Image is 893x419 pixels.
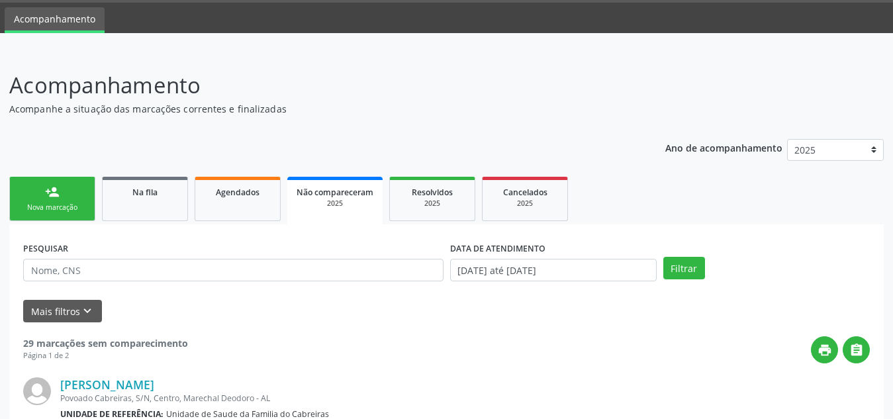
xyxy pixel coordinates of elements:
[23,377,51,405] img: img
[9,69,622,102] p: Acompanhamento
[5,7,105,33] a: Acompanhamento
[9,102,622,116] p: Acompanhe a situação das marcações correntes e finalizadas
[843,336,870,363] button: 
[297,187,373,198] span: Não compareceram
[19,203,85,212] div: Nova marcação
[492,199,558,209] div: 2025
[818,343,832,357] i: print
[23,238,68,259] label: PESQUISAR
[45,185,60,199] div: person_add
[23,259,444,281] input: Nome, CNS
[23,350,188,361] div: Página 1 de 2
[665,139,782,156] p: Ano de acompanhamento
[450,259,657,281] input: Selecione um intervalo
[412,187,453,198] span: Resolvidos
[297,199,373,209] div: 2025
[663,257,705,279] button: Filtrar
[503,187,547,198] span: Cancelados
[60,393,870,404] div: Povoado Cabreiras, S/N, Centro, Marechal Deodoro - AL
[23,337,188,349] strong: 29 marcações sem comparecimento
[60,377,154,392] a: [PERSON_NAME]
[849,343,864,357] i: 
[216,187,259,198] span: Agendados
[811,336,838,363] button: print
[132,187,158,198] span: Na fila
[23,300,102,323] button: Mais filtroskeyboard_arrow_down
[399,199,465,209] div: 2025
[450,238,545,259] label: DATA DE ATENDIMENTO
[80,304,95,318] i: keyboard_arrow_down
